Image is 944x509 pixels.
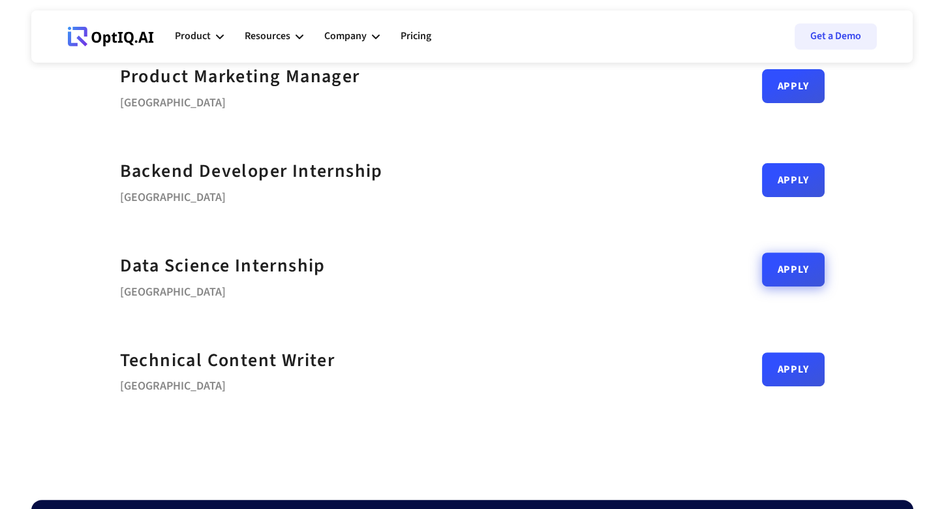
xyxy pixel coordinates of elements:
[324,17,380,56] div: Company
[120,346,335,375] a: Technical Content Writer
[795,23,877,50] a: Get a Demo
[762,253,825,286] a: Apply
[120,253,326,279] strong: Data Science Internship
[120,186,383,204] div: [GEOGRAPHIC_DATA]
[762,352,825,386] a: Apply
[120,281,326,299] div: [GEOGRAPHIC_DATA]
[245,17,303,56] div: Resources
[245,27,290,45] div: Resources
[120,157,383,186] a: Backend Developer Internship
[762,69,825,103] a: Apply
[68,17,154,56] a: Webflow Homepage
[175,17,224,56] div: Product
[120,347,335,373] strong: Technical Content Writer
[324,27,367,45] div: Company
[120,158,383,184] strong: Backend Developer Internship
[120,251,326,281] a: Data Science Internship
[762,163,825,197] a: Apply
[175,27,211,45] div: Product
[120,375,335,393] div: [GEOGRAPHIC_DATA]
[401,17,431,56] a: Pricing
[120,91,360,110] div: [GEOGRAPHIC_DATA]
[120,62,360,91] a: Product Marketing Manager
